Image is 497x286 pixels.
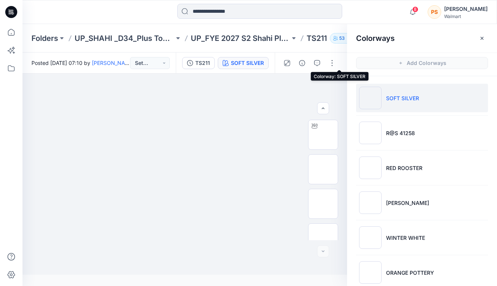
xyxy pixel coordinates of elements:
img: ORANGE POTTERY [359,261,382,284]
img: SOFT SILVER [359,87,382,109]
div: SOFT SILVER [231,59,264,67]
a: UP_FYE 2027 S2 Shahi Plus Tops and Dress [191,33,290,44]
span: Posted [DATE] 07:10 by [31,59,130,67]
h2: Colorways [356,34,395,43]
div: Walmart [444,14,488,19]
p: R@S 41258 [386,129,415,137]
a: UP_SHAHI _D34_Plus Tops and Dresses [75,33,174,44]
button: TS211 [182,57,215,69]
a: [PERSON_NAME] [92,60,134,66]
p: RED ROOSTER [386,164,422,172]
img: GREEN BASIL [359,191,382,214]
p: WINTER WHITE [386,234,425,242]
p: TS211 [307,33,327,44]
img: RED ROOSTER [359,157,382,179]
img: R@S 41258 [359,122,382,144]
button: SOFT SILVER [218,57,269,69]
div: [PERSON_NAME] [444,5,488,14]
button: Details [296,57,308,69]
p: 53 [339,34,345,42]
p: [PERSON_NAME] [386,199,429,207]
div: PS [428,5,441,19]
button: 53 [330,33,354,44]
p: SOFT SILVER [386,94,419,102]
div: TS211 [195,59,210,67]
img: WINTER WHITE [359,226,382,249]
a: Folders [31,33,58,44]
span: 8 [412,6,418,12]
p: ORANGE POTTERY [386,269,434,277]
